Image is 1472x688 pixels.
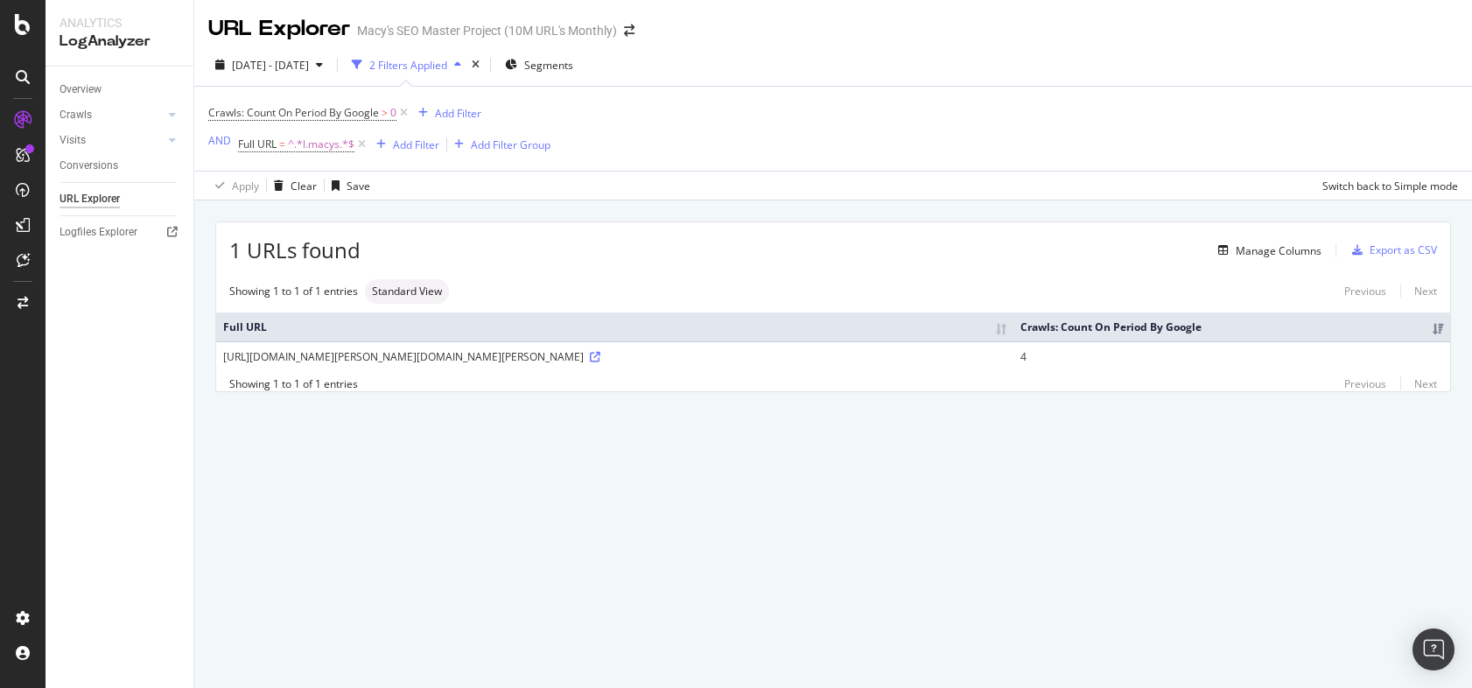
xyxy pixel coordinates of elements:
[1322,179,1458,193] div: Switch back to Simple mode
[393,137,439,152] div: Add Filter
[365,279,449,304] div: neutral label
[216,312,1013,341] th: Full URL: activate to sort column ascending
[229,235,361,265] span: 1 URLs found
[229,376,358,391] div: Showing 1 to 1 of 1 entries
[208,14,350,44] div: URL Explorer
[223,349,1006,364] div: [URL][DOMAIN_NAME][PERSON_NAME][DOMAIN_NAME][PERSON_NAME]
[390,101,396,125] span: 0
[238,137,277,151] span: Full URL
[372,286,442,297] span: Standard View
[208,172,259,200] button: Apply
[1315,172,1458,200] button: Switch back to Simple mode
[1236,243,1321,258] div: Manage Columns
[60,14,179,32] div: Analytics
[208,51,330,79] button: [DATE] - [DATE]
[288,132,354,157] span: ^.*l.macys.*$
[208,132,231,149] button: AND
[345,51,468,79] button: 2 Filters Applied
[369,134,439,155] button: Add Filter
[60,32,179,52] div: LogAnalyzer
[498,51,580,79] button: Segments
[60,106,92,124] div: Crawls
[1211,240,1321,261] button: Manage Columns
[468,56,483,74] div: times
[60,157,118,175] div: Conversions
[325,172,370,200] button: Save
[208,133,231,148] div: AND
[1013,341,1450,371] td: 4
[291,179,317,193] div: Clear
[229,284,358,298] div: Showing 1 to 1 of 1 entries
[279,137,285,151] span: =
[447,134,550,155] button: Add Filter Group
[1370,242,1437,257] div: Export as CSV
[232,58,309,73] span: [DATE] - [DATE]
[1412,628,1454,670] div: Open Intercom Messenger
[435,106,481,121] div: Add Filter
[357,22,617,39] div: Macy's SEO Master Project (10M URL's Monthly)
[471,137,550,152] div: Add Filter Group
[1013,312,1450,341] th: Crawls: Count On Period By Google: activate to sort column ascending
[369,58,447,73] div: 2 Filters Applied
[624,25,634,37] div: arrow-right-arrow-left
[347,179,370,193] div: Save
[60,81,102,99] div: Overview
[60,81,181,99] a: Overview
[60,223,137,242] div: Logfiles Explorer
[382,105,388,120] span: >
[60,223,181,242] a: Logfiles Explorer
[232,179,259,193] div: Apply
[267,172,317,200] button: Clear
[1345,236,1437,264] button: Export as CSV
[60,190,181,208] a: URL Explorer
[411,102,481,123] button: Add Filter
[60,131,164,150] a: Visits
[60,131,86,150] div: Visits
[60,190,120,208] div: URL Explorer
[60,157,181,175] a: Conversions
[208,105,379,120] span: Crawls: Count On Period By Google
[524,58,573,73] span: Segments
[60,106,164,124] a: Crawls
